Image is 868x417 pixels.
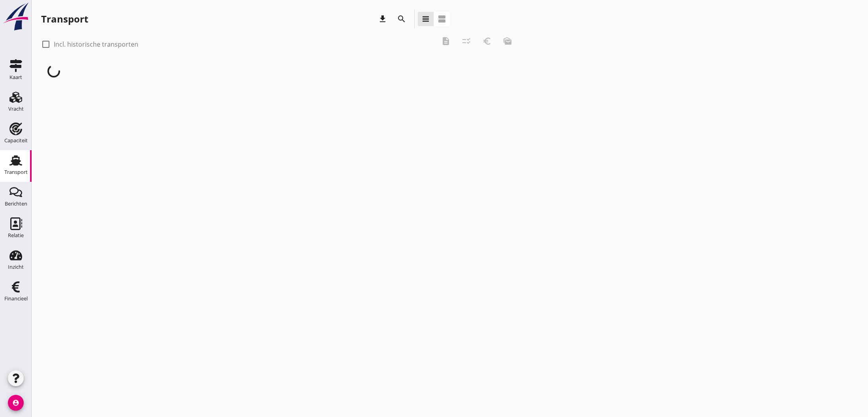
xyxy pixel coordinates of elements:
div: Financieel [4,296,28,301]
i: search [397,14,406,24]
div: Relatie [8,233,24,238]
div: Transport [4,170,28,175]
i: account_circle [8,395,24,411]
div: Vracht [8,106,24,111]
div: Inzicht [8,264,24,270]
div: Kaart [9,75,22,80]
i: view_agenda [437,14,447,24]
div: Capaciteit [4,138,28,143]
img: logo-small.a267ee39.svg [2,2,30,31]
i: view_headline [421,14,430,24]
div: Berichten [5,201,27,206]
label: Incl. historische transporten [54,40,138,48]
div: Transport [41,13,88,25]
i: download [378,14,387,24]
